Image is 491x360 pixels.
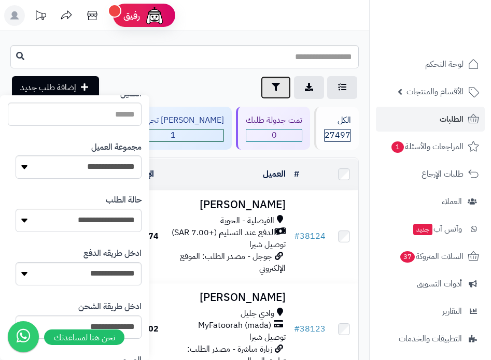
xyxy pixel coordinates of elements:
[376,217,485,241] a: وآتس آبجديد
[399,332,462,346] span: التطبيقات والخدمات
[246,129,302,141] span: 0
[325,129,350,141] span: 27497
[246,114,302,126] div: تمت جدولة طلبك
[20,81,76,94] span: إضافة طلب جديد
[376,162,485,186] a: طلبات الإرجاع
[122,129,223,141] span: 1
[422,167,464,181] span: طلبات الإرجاع
[198,320,271,332] span: MyFatoorah (mada)
[294,323,326,335] a: #38123
[120,88,142,100] label: العميل
[399,249,464,264] span: السلات المتروكة
[324,114,351,126] div: الكل
[83,248,142,260] label: ادخل طريقه الدفع
[172,227,275,239] span: الدفع عند التسليم (+7.00 SAR)
[122,114,224,126] div: [PERSON_NAME] تجهيز طلبك
[110,107,234,150] a: [PERSON_NAME] تجهيز طلبك 1
[417,277,462,291] span: أدوات التسويق
[263,168,286,180] a: العميل
[406,84,464,99] span: الأقسام والمنتجات
[376,299,485,324] a: التقارير
[412,222,462,236] span: وآتس آب
[425,57,464,71] span: لوحة التحكم
[294,168,299,180] a: #
[123,9,140,22] span: رفيق
[27,5,53,28] a: تحديثات المنصة
[391,141,404,153] span: 1
[390,139,464,154] span: المراجعات والأسئلة
[144,5,165,26] img: ai-face.png
[106,194,142,206] label: حالة الطلب
[294,230,326,242] a: #38124
[376,326,485,351] a: التطبيقات والخدمات
[376,244,485,269] a: السلات المتروكة37
[376,107,485,132] a: الطلبات
[376,134,485,159] a: المراجعات والأسئلة1
[442,304,462,319] span: التقارير
[249,238,286,251] span: توصيل شبرا
[294,323,300,335] span: #
[420,20,481,42] img: logo-2.png
[376,189,485,214] a: العملاء
[167,199,286,211] h3: [PERSON_NAME]
[413,224,432,235] span: جديد
[12,76,99,99] a: إضافة طلب جديد
[400,251,415,263] span: 37
[234,107,312,150] a: تمت جدولة طلبك 0
[440,112,464,126] span: الطلبات
[376,52,485,77] a: لوحة التحكم
[376,271,485,296] a: أدوات التسويق
[312,107,361,150] a: الكل27497
[180,250,286,275] span: جوجل - مصدر الطلب: الموقع الإلكتروني
[167,292,286,304] h3: [PERSON_NAME]
[294,230,300,242] span: #
[241,308,274,320] span: وادي جليل
[91,141,142,153] label: مجموعة العميل
[220,215,274,227] span: الفيصلية - الحوية
[442,194,462,209] span: العملاء
[249,331,286,343] span: توصيل شبرا
[78,301,142,313] label: ادخل طريقة الشحن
